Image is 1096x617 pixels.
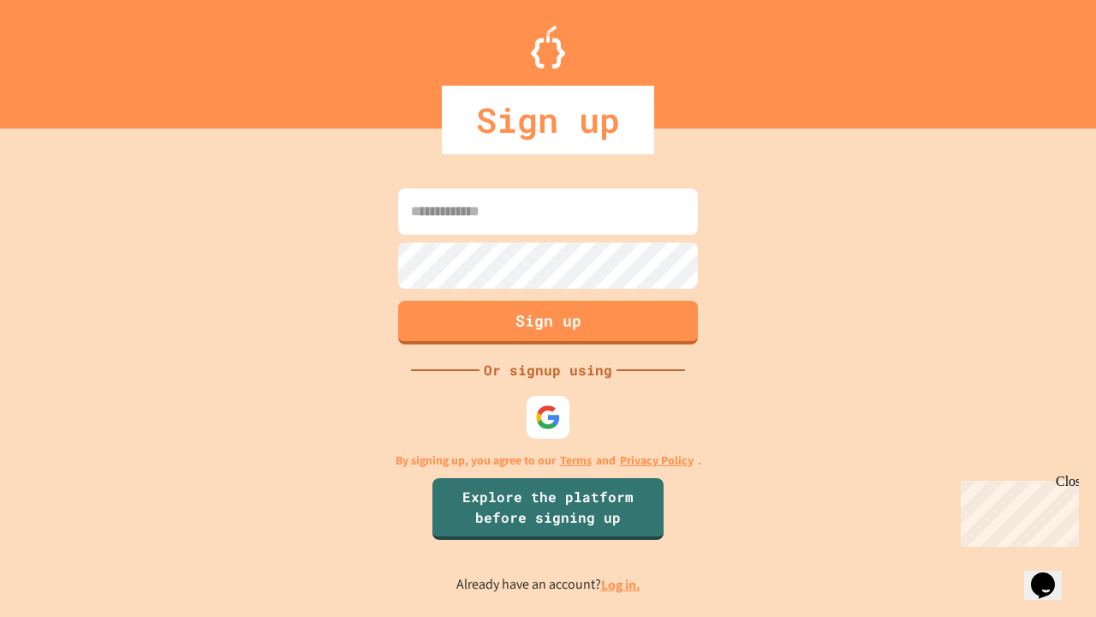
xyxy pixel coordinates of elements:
[601,576,640,594] a: Log in.
[954,474,1079,547] iframe: chat widget
[456,574,640,596] p: Already have an account?
[7,7,118,109] div: Chat with us now!Close
[432,478,664,540] a: Explore the platform before signing up
[560,452,592,470] a: Terms
[442,86,654,154] div: Sign up
[535,404,561,430] img: google-icon.svg
[531,26,565,69] img: Logo.svg
[396,452,701,470] p: By signing up, you agree to our and .
[1024,548,1079,600] iframe: chat widget
[479,360,616,380] div: Or signup using
[620,452,694,470] a: Privacy Policy
[398,301,698,344] button: Sign up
